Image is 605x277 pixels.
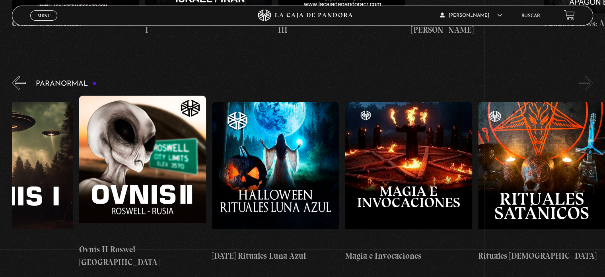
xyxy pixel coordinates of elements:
h4: [DATE] Rituales Luna Azul [212,249,339,262]
button: Previous [12,76,26,90]
a: Ovnis II Roswel [GEOGRAPHIC_DATA] [79,96,206,268]
h4: Rituales [DEMOGRAPHIC_DATA] [478,249,605,262]
a: Magia e Invocaciones [345,96,472,268]
h4: Ovnis II Roswel [GEOGRAPHIC_DATA] [79,243,206,268]
a: Buscar [521,14,540,18]
span: Menu [37,13,51,18]
a: [DATE] Rituales Luna Azul [212,96,339,268]
h4: Magia e Invocaciones [345,249,472,262]
a: View your shopping cart [564,10,575,21]
span: [PERSON_NAME] [440,13,502,18]
span: Cerrar [35,20,53,26]
h3: Paranormal [36,80,97,88]
a: Rituales [DEMOGRAPHIC_DATA] [478,96,605,268]
button: Next [579,76,593,90]
h4: Células Durmientes [12,17,139,30]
